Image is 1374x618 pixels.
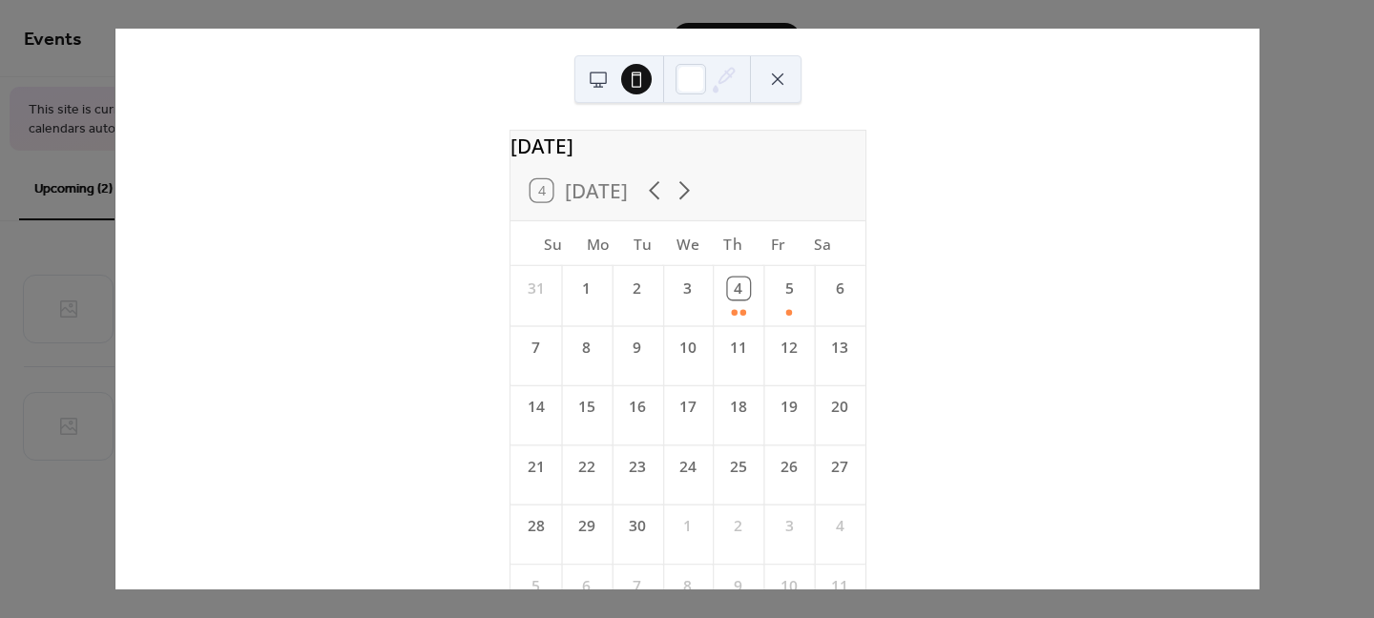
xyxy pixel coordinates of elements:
div: 14 [524,397,546,419]
div: 24 [677,456,698,478]
div: 17 [677,397,698,419]
div: 18 [727,397,749,419]
div: 28 [524,515,546,537]
div: 20 [828,397,850,419]
div: 3 [677,278,698,299]
div: 11 [828,575,850,597]
div: 8 [677,575,698,597]
div: 27 [828,456,850,478]
div: 23 [626,456,648,478]
div: 10 [677,337,698,359]
div: Fr [755,221,800,266]
div: Tu [620,221,665,266]
div: 4 [828,515,850,537]
div: 12 [778,337,800,359]
div: [DATE] [510,131,865,160]
div: We [665,221,710,266]
div: Mo [575,221,620,266]
div: Su [530,221,574,266]
div: 9 [727,575,749,597]
div: 13 [828,337,850,359]
div: 5 [778,278,800,299]
div: 6 [828,278,850,299]
div: 16 [626,397,648,419]
div: 9 [626,337,648,359]
div: 7 [524,337,546,359]
div: 2 [626,278,648,299]
div: Th [710,221,755,266]
div: 4 [727,278,749,299]
div: 26 [778,456,800,478]
div: 7 [626,575,648,597]
div: 5 [524,575,546,597]
div: 6 [575,575,597,597]
div: 31 [524,278,546,299]
div: 22 [575,456,597,478]
div: 1 [677,515,698,537]
div: 25 [727,456,749,478]
div: 30 [626,515,648,537]
div: 15 [575,397,597,419]
div: Sa [800,221,844,266]
div: 1 [575,278,597,299]
div: 2 [727,515,749,537]
div: 8 [575,337,597,359]
div: 3 [778,515,800,537]
div: 21 [524,456,546,478]
div: 19 [778,397,800,419]
div: 29 [575,515,597,537]
div: 11 [727,337,749,359]
div: 10 [778,575,800,597]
